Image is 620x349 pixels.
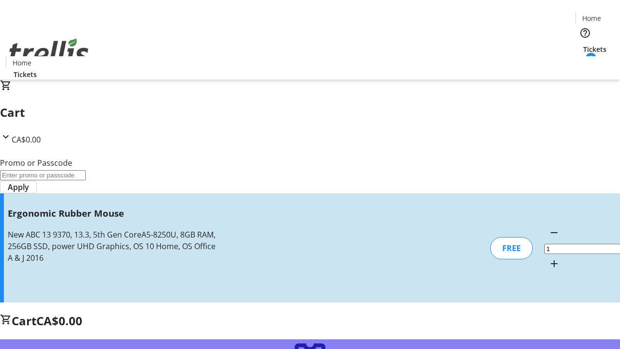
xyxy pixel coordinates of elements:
a: Home [6,58,37,68]
button: Increment by one [544,254,564,273]
span: CA$0.00 [12,134,41,145]
button: Cart [575,54,595,74]
span: Tickets [583,44,606,54]
a: Home [576,13,607,23]
h3: Ergonomic Rubber Mouse [8,206,219,220]
button: Help [575,23,595,43]
div: New ABC 13 9370, 13.3, 5th Gen CoreA5-8250U, 8GB RAM, 256GB SSD, power UHD Graphics, OS 10 Home, ... [8,229,219,264]
span: Apply [8,181,29,193]
button: Decrement by one [544,223,564,242]
img: Orient E2E Organization GZ8Kxgtmgg's Logo [6,28,92,76]
a: Tickets [575,44,614,54]
span: CA$0.00 [36,313,82,329]
span: Home [13,58,31,68]
div: FREE [490,237,533,259]
span: Tickets [14,69,37,79]
a: Tickets [6,69,45,79]
span: Home [582,13,601,23]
